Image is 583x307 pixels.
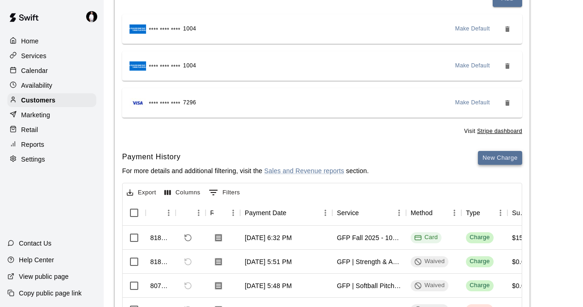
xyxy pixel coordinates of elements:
[162,186,203,200] button: Select columns
[406,200,461,226] div: Method
[512,257,529,266] div: $0.00
[318,206,332,220] button: Menu
[452,22,494,36] button: Make Default
[150,233,171,242] div: 818451
[455,98,490,108] span: Make Default
[245,233,292,242] div: Sep 15, 2025, 6:32 PM
[245,257,292,266] div: Sep 15, 2025, 5:51 PM
[464,127,522,136] span: Visit
[470,233,490,242] div: Charge
[124,186,159,200] button: Export
[19,272,69,281] p: View public page
[470,257,490,266] div: Charge
[86,11,97,22] img: Travis Hamilton
[359,206,372,219] button: Sort
[7,34,96,48] a: Home
[150,206,163,219] button: Sort
[337,200,359,226] div: Service
[213,206,226,219] button: Sort
[466,200,480,226] div: Type
[183,61,196,71] span: 1004
[7,123,96,137] a: Retail
[192,206,206,220] button: Menu
[21,36,39,46] p: Home
[206,185,242,200] button: Show filters
[130,61,146,71] img: Credit card brand logo
[337,257,401,266] div: GFP | Strength & Agility
[210,229,227,246] button: Download Receipt
[414,233,438,242] div: Card
[210,253,227,270] button: Download Receipt
[512,281,529,290] div: $0.00
[7,49,96,63] a: Services
[210,200,213,226] div: Receipt
[226,206,240,220] button: Menu
[500,59,515,73] button: Remove
[210,277,227,294] button: Download Receipt
[512,233,536,242] div: $150.00
[7,93,96,107] a: Customers
[500,22,515,36] button: Remove
[176,200,206,226] div: Refund
[414,281,445,290] div: Waived
[21,96,55,105] p: Customers
[180,278,196,294] span: Refund payment
[448,206,461,220] button: Menu
[337,233,401,242] div: GFP Fall 2025 - 10U Membership (Softball)
[411,200,433,226] div: Method
[455,24,490,34] span: Make Default
[21,110,50,120] p: Marketing
[84,7,104,26] div: Travis Hamilton
[7,108,96,122] a: Marketing
[494,206,507,220] button: Menu
[7,78,96,92] a: Availability
[122,166,369,175] p: For more details and additional filtering, visit the section.
[19,239,52,248] p: Contact Us
[478,151,522,165] button: New Charge
[337,281,401,290] div: GFP | Softball Pitchers
[500,96,515,110] button: Remove
[21,51,47,60] p: Services
[461,200,507,226] div: Type
[455,61,490,71] span: Make Default
[470,281,490,290] div: Charge
[122,151,369,163] h6: Payment History
[19,289,82,298] p: Copy public page link
[7,64,96,78] a: Calendar
[162,206,176,220] button: Menu
[21,81,53,90] p: Availability
[7,138,96,151] a: Reports
[452,59,494,73] button: Make Default
[183,98,196,108] span: 7296
[240,200,332,226] div: Payment Date
[332,200,406,226] div: Service
[180,254,196,270] span: Refund payment
[21,140,44,149] p: Reports
[150,257,171,266] div: 818307
[477,128,522,134] a: Stripe dashboard
[414,257,445,266] div: Waived
[130,24,146,34] img: Credit card brand logo
[21,155,45,164] p: Settings
[206,200,240,226] div: Receipt
[245,200,287,226] div: Payment Date
[19,255,54,265] p: Help Center
[21,66,48,75] p: Calendar
[7,152,96,166] a: Settings
[21,125,38,134] p: Retail
[180,230,196,246] span: Refund payment
[512,200,527,226] div: Subtotal
[433,206,446,219] button: Sort
[183,24,196,34] span: 1004
[180,206,193,219] button: Sort
[146,200,176,226] div: Id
